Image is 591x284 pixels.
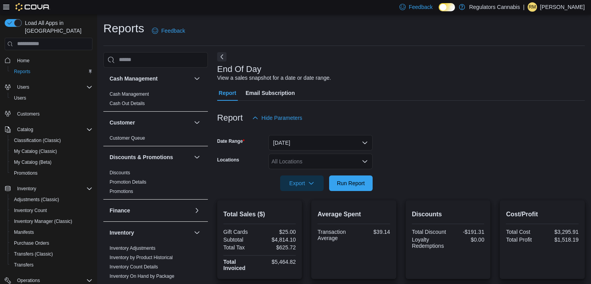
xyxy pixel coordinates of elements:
[2,124,96,135] button: Catalog
[8,194,96,205] button: Adjustments (Classic)
[11,147,92,156] span: My Catalog (Classic)
[22,19,92,35] span: Load All Apps in [GEOGRAPHIC_DATA]
[262,114,302,122] span: Hide Parameters
[110,119,135,126] h3: Customer
[14,125,92,134] span: Catalog
[223,259,246,271] strong: Total Invoiced
[11,93,92,103] span: Users
[223,210,296,219] h2: Total Sales ($)
[11,206,92,215] span: Inventory Count
[409,3,432,11] span: Feedback
[110,179,146,185] a: Promotion Details
[14,184,39,193] button: Inventory
[11,168,92,178] span: Promotions
[14,109,92,119] span: Customers
[17,58,30,64] span: Home
[362,158,368,165] button: Open list of options
[14,170,38,176] span: Promotions
[11,249,56,259] a: Transfers (Classic)
[8,216,96,227] button: Inventory Manager (Classic)
[110,229,191,237] button: Inventory
[329,175,373,191] button: Run Report
[217,52,227,61] button: Next
[103,168,208,199] div: Discounts & Promotions
[11,238,92,248] span: Purchase Orders
[14,196,59,203] span: Adjustments (Classic)
[110,170,130,176] span: Discounts
[223,244,258,251] div: Total Tax
[412,210,485,219] h2: Discounts
[14,95,26,101] span: Users
[11,228,37,237] a: Manifests
[261,259,296,265] div: $5,464.82
[11,228,92,237] span: Manifests
[110,255,173,260] a: Inventory by Product Historical
[11,260,92,270] span: Transfers
[192,153,202,162] button: Discounts & Promotions
[14,184,92,193] span: Inventory
[11,217,92,226] span: Inventory Manager (Classic)
[8,135,96,146] button: Classification (Classic)
[110,264,158,270] a: Inventory Count Details
[246,85,295,101] span: Email Subscription
[110,100,145,107] span: Cash Out Details
[223,229,258,235] div: Gift Cards
[450,229,484,235] div: -$191.31
[506,229,540,235] div: Total Cost
[14,82,92,92] span: Users
[8,259,96,270] button: Transfers
[110,75,158,82] h3: Cash Management
[17,126,33,133] span: Catalog
[110,273,174,279] span: Inventory On Hand by Package
[268,135,373,151] button: [DATE]
[11,158,92,167] span: My Catalog (Beta)
[11,217,75,226] a: Inventory Manager (Classic)
[110,188,133,195] span: Promotions
[192,206,202,215] button: Finance
[14,207,47,214] span: Inventory Count
[14,56,33,65] a: Home
[450,237,484,243] div: $0.00
[285,175,319,191] span: Export
[103,89,208,111] div: Cash Management
[17,84,29,90] span: Users
[11,238,52,248] a: Purchase Orders
[11,195,62,204] a: Adjustments (Classic)
[8,249,96,259] button: Transfers (Classic)
[11,67,92,76] span: Reports
[103,21,144,36] h1: Reports
[8,168,96,179] button: Promotions
[544,229,579,235] div: $3,295.91
[544,237,579,243] div: $1,518.19
[14,262,33,268] span: Transfers
[2,108,96,119] button: Customers
[110,207,191,214] button: Finance
[11,136,64,145] a: Classification (Classic)
[110,75,191,82] button: Cash Management
[110,135,145,141] span: Customer Queue
[14,109,43,119] a: Customers
[11,93,29,103] a: Users
[17,111,40,117] span: Customers
[192,118,202,127] button: Customer
[249,110,305,126] button: Hide Parameters
[11,168,41,178] a: Promotions
[110,91,149,97] a: Cash Management
[217,74,331,82] div: View a sales snapshot for a date or date range.
[11,67,33,76] a: Reports
[110,254,173,261] span: Inventory by Product Historical
[8,157,96,168] button: My Catalog (Beta)
[110,207,130,214] h3: Finance
[161,27,185,35] span: Feedback
[14,82,32,92] button: Users
[11,136,92,145] span: Classification (Classic)
[110,170,130,175] a: Discounts
[192,74,202,83] button: Cash Management
[14,56,92,65] span: Home
[219,85,236,101] span: Report
[261,237,296,243] div: $4,814.10
[8,227,96,238] button: Manifests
